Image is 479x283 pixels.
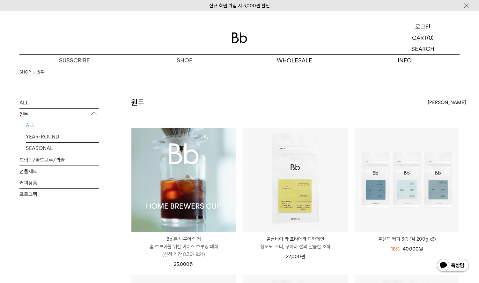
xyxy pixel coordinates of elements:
[19,97,99,108] a: ALL
[37,69,44,75] a: 원두
[189,261,194,267] span: 원
[243,235,348,251] a: 콜롬비아 라 프라데라 디카페인 청포도, 오디, 구아바 잼의 달콤한 조화
[26,120,99,131] a: ALL
[19,189,99,200] a: 프로그램
[131,235,236,243] p: Bb 홈 브루어스 컵
[131,235,236,258] a: Bb 홈 브루어스 컵 홈 브루어를 위한 아이스 브루잉 대회(신청 기간 8.30~9.21)
[19,177,99,188] a: 커피용품
[26,143,99,154] a: SEASONAL
[19,166,99,177] a: 선물세트
[131,243,236,258] p: 홈 브루어를 위한 아이스 브루잉 대회 (신청 기간 8.30~9.21)
[427,32,434,43] p: (0)
[243,128,348,232] img: 콜롬비아 라 프라데라 디카페인
[19,154,99,166] a: 드립백/콜드브루/캡슐
[209,3,270,9] a: 신규 회원 가입 시 3,000원 할인
[419,246,423,252] span: 원
[239,55,350,66] p: WHOLESALE
[415,21,431,32] p: 로그인
[412,32,427,43] p: CART
[286,254,305,259] span: 22,000
[243,243,348,251] p: 청포도, 오디, 구아바 잼의 달콤한 조화
[386,32,460,43] a: CART (0)
[26,131,99,142] a: YEAR-ROUND
[131,128,236,232] img: Bb 홈 브루어스 컵
[19,109,99,120] p: 원두
[19,55,129,66] a: SUBSCRIBE
[301,254,305,259] span: 원
[403,246,423,252] span: 40,000
[243,235,348,243] p: 콜롬비아 라 프라데라 디카페인
[174,261,194,267] span: 25,000
[411,43,434,54] p: SEARCH
[355,235,459,243] a: 블렌드 커피 3종 (각 200g x3)
[19,69,31,75] a: SHOP
[232,32,247,43] img: 로고
[436,258,469,273] img: 카카오톡 채널 1:1 채팅 버튼
[386,21,460,32] a: 로그인
[428,99,466,106] span: [PERSON_NAME]
[350,55,460,66] p: INFO
[129,55,239,66] a: SHOP
[391,245,400,253] div: 18%
[131,97,144,108] h2: 원두
[355,128,459,232] img: 블렌드 커피 3종 (각 200g x3)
